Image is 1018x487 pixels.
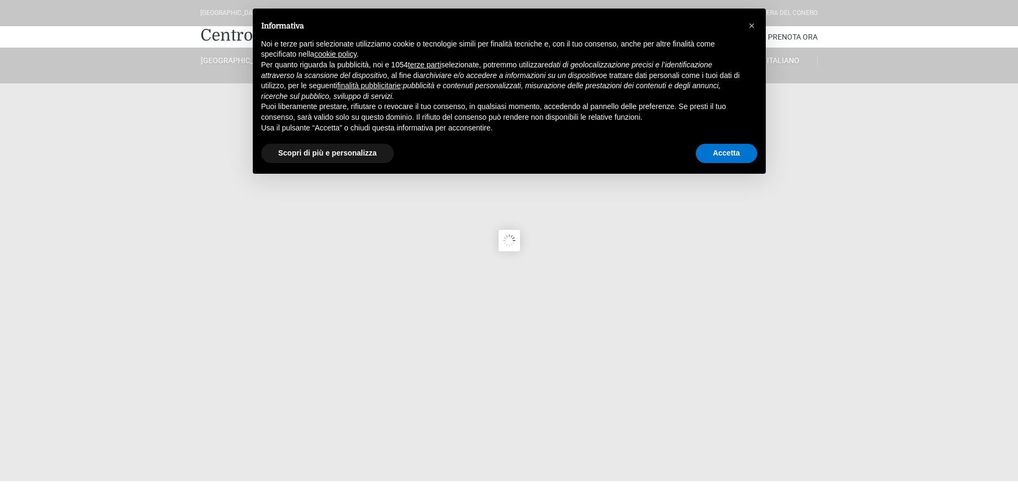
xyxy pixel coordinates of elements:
[261,81,721,101] em: pubblicità e contenuti personalizzati, misurazione delle prestazioni dei contenuti e degli annunc...
[261,60,712,80] em: dati di geolocalizzazione precisi e l’identificazione attraverso la scansione del dispositivo
[768,26,818,48] a: Prenota Ora
[419,71,603,80] em: archiviare e/o accedere a informazioni su un dispositivo
[749,20,755,32] span: ×
[261,102,740,122] p: Puoi liberamente prestare, rifiutare o revocare il tuo consenso, in qualsiasi momento, accedendo ...
[314,50,356,58] a: cookie policy
[408,60,441,71] button: terze parti
[200,25,407,46] a: Centro Vacanze De Angelis
[337,81,401,91] button: finalità pubblicitarie
[261,60,740,102] p: Per quanto riguarda la pubblicità, noi e 1054 selezionate, potremmo utilizzare , al fine di e tra...
[767,56,799,65] span: Italiano
[200,8,262,18] div: [GEOGRAPHIC_DATA]
[261,21,740,30] h2: Informativa
[261,123,740,134] p: Usa il pulsante “Accetta” o chiudi questa informativa per acconsentire.
[743,17,760,34] button: Chiudi questa informativa
[261,39,740,60] p: Noi e terze parti selezionate utilizziamo cookie o tecnologie simili per finalità tecniche e, con...
[261,144,394,163] button: Scopri di più e personalizza
[696,144,757,163] button: Accetta
[749,56,818,65] a: Italiano
[200,56,269,65] a: [GEOGRAPHIC_DATA]
[755,8,818,18] div: Riviera Del Conero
